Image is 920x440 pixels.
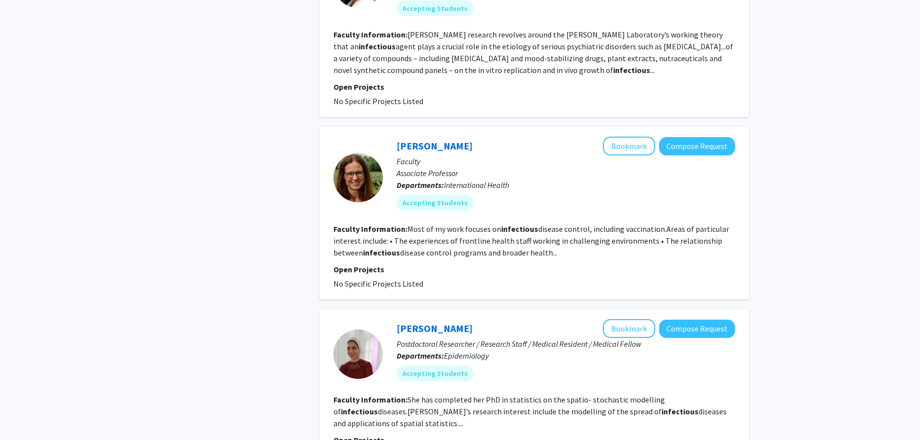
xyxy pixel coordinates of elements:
button: Add Svea Closser to Bookmarks [603,137,655,155]
b: Faculty Information: [333,30,407,39]
button: Compose Request to Raeesa Manjoo [659,320,735,338]
p: Open Projects [333,263,735,275]
span: Epidemiology [444,351,489,361]
b: Faculty Information: [333,224,407,234]
button: Compose Request to Svea Closser [659,137,735,155]
a: [PERSON_NAME] [397,322,473,334]
span: International Health [444,180,509,190]
a: [PERSON_NAME] [397,140,473,152]
b: infectious [613,65,650,75]
span: No Specific Projects Listed [333,279,423,289]
p: Faculty [397,155,735,167]
fg-read-more: She has completed her PhD in statistics on the spatio- stochastic modelling of diseases.[PERSON_N... [333,395,727,428]
p: Open Projects [333,81,735,93]
p: Postdoctoral Researcher / Research Staff / Medical Resident / Medical Fellow [397,338,735,350]
iframe: Chat [7,396,42,433]
b: infectious [662,406,699,416]
b: infectious [341,406,378,416]
mat-chip: Accepting Students [397,0,474,16]
b: Departments: [397,180,444,190]
b: Departments: [397,351,444,361]
fg-read-more: Most of my work focuses on disease control, including vaccination.Areas of particular interest in... [333,224,729,257]
p: Associate Professor [397,167,735,179]
b: infectious [359,41,396,51]
mat-chip: Accepting Students [397,195,474,211]
mat-chip: Accepting Students [397,366,474,381]
b: infectious [501,224,538,234]
b: infectious [363,248,400,257]
b: Faculty Information: [333,395,407,404]
button: Add Raeesa Manjoo to Bookmarks [603,319,655,338]
span: No Specific Projects Listed [333,96,423,106]
fg-read-more: [PERSON_NAME] research revolves around the [PERSON_NAME] Laboratory’s working theory that an agen... [333,30,733,75]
